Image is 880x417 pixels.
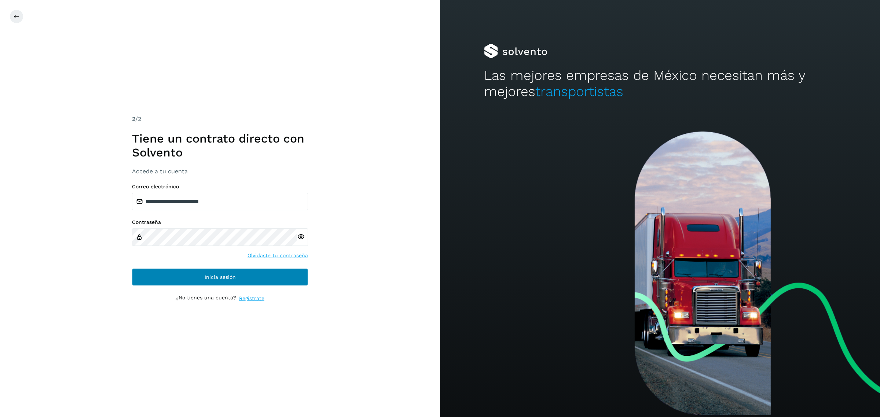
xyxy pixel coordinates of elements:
[132,184,308,190] label: Correo electrónico
[247,252,308,259] a: Olvidaste tu contraseña
[132,168,308,175] h3: Accede a tu cuenta
[132,219,308,225] label: Contraseña
[239,295,264,302] a: Regístrate
[176,295,236,302] p: ¿No tienes una cuenta?
[132,132,308,160] h1: Tiene un contrato directo con Solvento
[132,115,135,122] span: 2
[205,274,236,280] span: Inicia sesión
[535,84,623,99] span: transportistas
[484,67,836,100] h2: Las mejores empresas de México necesitan más y mejores
[132,268,308,286] button: Inicia sesión
[132,115,308,123] div: /2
